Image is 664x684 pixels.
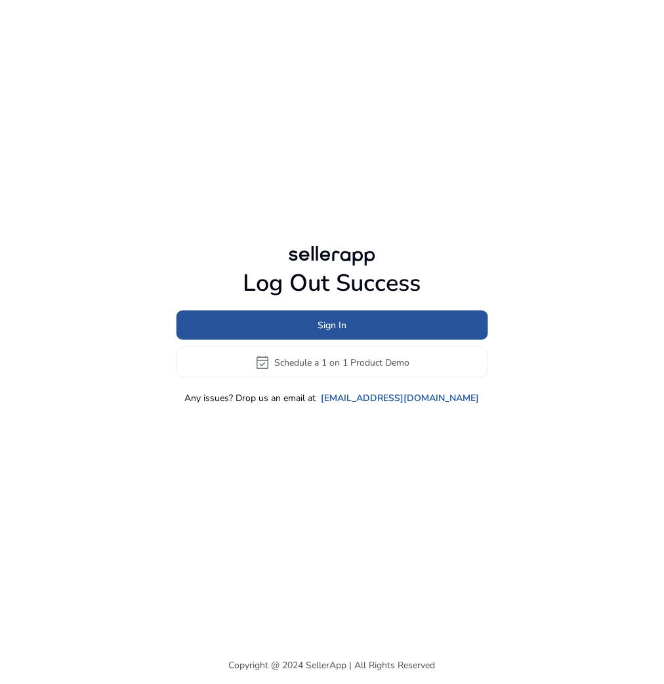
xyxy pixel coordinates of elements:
[322,391,480,405] a: [EMAIL_ADDRESS][DOMAIN_NAME]
[185,391,316,405] p: Any issues? Drop us an email at
[176,347,488,378] button: event_availableSchedule a 1 on 1 Product Demo
[318,318,346,332] span: Sign In
[176,310,488,340] button: Sign In
[255,354,270,370] span: event_available
[176,269,488,297] h1: Log Out Success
